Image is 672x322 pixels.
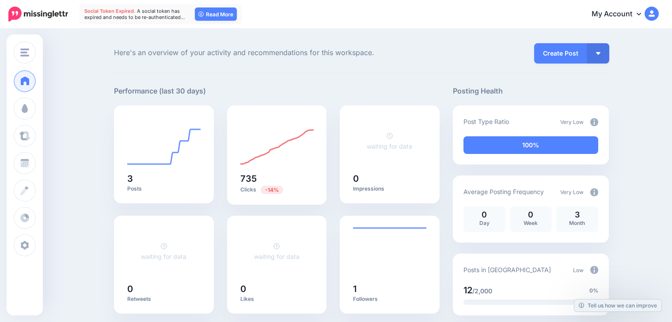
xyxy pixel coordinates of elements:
[127,285,201,293] h5: 0
[590,188,598,196] img: info-circle-grey.png
[573,267,584,273] span: Low
[353,185,426,192] p: Impressions
[561,211,594,219] p: 3
[590,118,598,126] img: info-circle-grey.png
[468,211,501,219] p: 0
[127,185,201,192] p: Posts
[463,285,472,296] span: 12
[141,243,186,260] a: waiting for data
[463,265,551,275] p: Posts in [GEOGRAPHIC_DATA]
[590,266,598,274] img: info-circle-grey.png
[114,86,206,97] h5: Performance (last 30 days)
[127,174,201,183] h5: 3
[534,43,587,64] a: Create Post
[353,285,426,293] h5: 1
[479,220,490,226] span: Day
[114,47,440,59] span: Here's an overview of your activity and recommendations for this workspace.
[84,8,136,14] span: Social Token Expired.
[524,220,538,226] span: Week
[240,174,314,183] h5: 735
[240,185,314,194] p: Clicks
[574,300,661,311] a: Tell us how we can improve
[514,211,547,219] p: 0
[353,174,426,183] h5: 0
[84,8,185,20] span: A social token has expired and needs to be re-authenticated…
[569,220,585,226] span: Month
[589,286,598,295] span: 0%
[8,7,68,22] img: Missinglettr
[254,243,300,260] a: waiting for data
[472,287,492,295] span: /2,000
[596,52,600,55] img: arrow-down-white.png
[583,4,659,25] a: My Account
[261,186,283,194] span: Previous period: 851
[20,49,29,56] img: menu.png
[560,189,584,195] span: Very Low
[560,119,584,125] span: Very Low
[240,285,314,293] h5: 0
[195,7,237,21] a: Read More
[240,296,314,303] p: Likes
[353,296,426,303] p: Followers
[453,86,609,97] h5: Posting Health
[463,116,509,127] p: Post Type Ratio
[463,187,544,197] p: Average Posting Frequency
[127,296,201,303] p: Retweets
[367,132,412,150] a: waiting for data
[463,136,598,154] div: 100% of your posts in the last 30 days have been from Drip Campaigns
